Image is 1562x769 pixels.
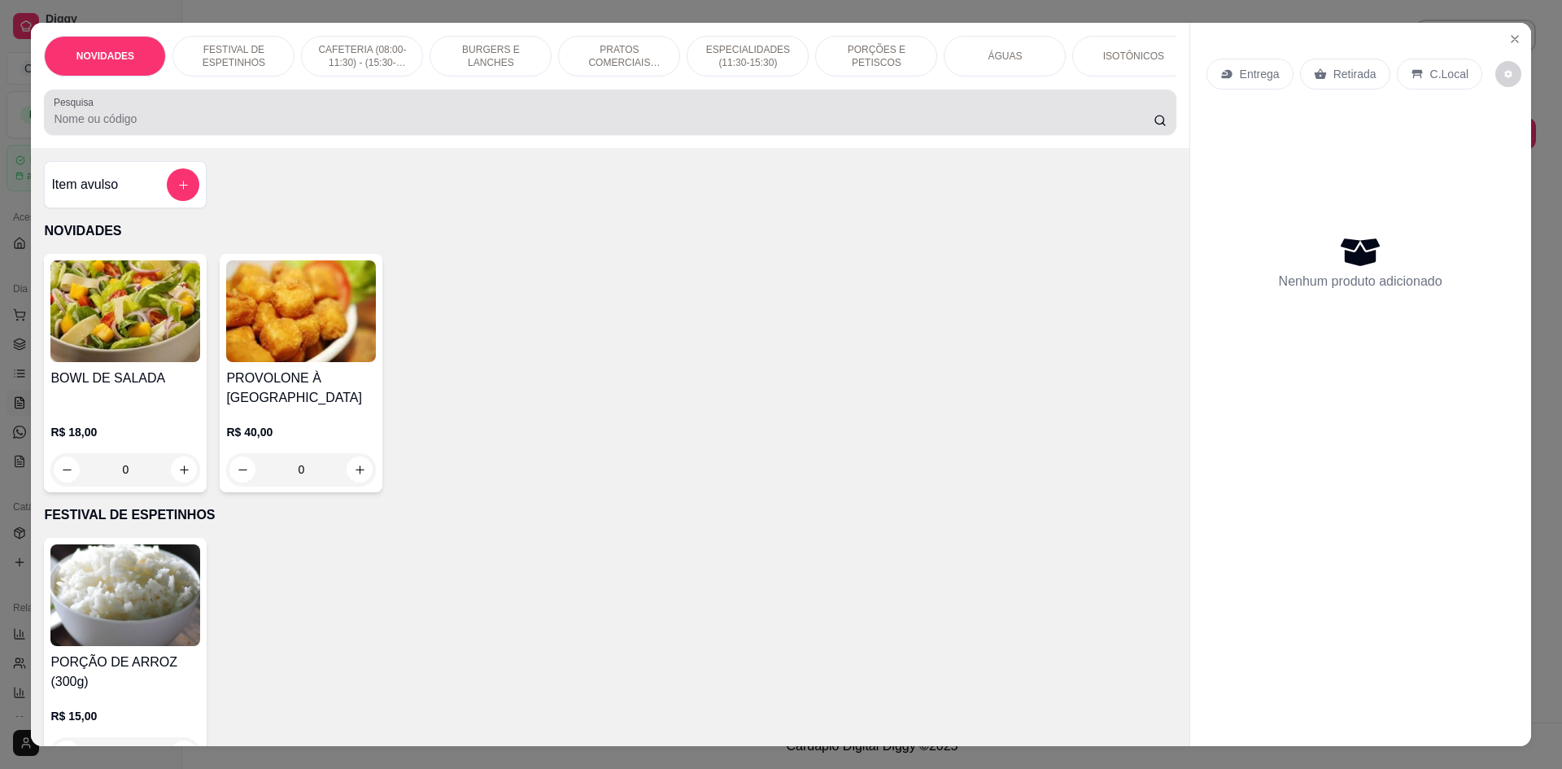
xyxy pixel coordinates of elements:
[226,369,376,408] h4: PROVOLONE À [GEOGRAPHIC_DATA]
[988,50,1022,63] p: ÁGUAS
[226,424,376,440] p: R$ 40,00
[76,50,134,63] p: NOVIDADES
[700,43,795,69] p: ESPECIALIDADES (11:30-15:30)
[54,741,80,767] button: decrease-product-quantity
[167,168,199,201] button: add-separate-item
[171,457,197,483] button: increase-product-quantity
[51,175,118,194] h4: Item avulso
[1430,66,1468,82] p: C.Local
[1103,50,1164,63] p: ISOTÔNICOS
[50,369,200,388] h4: BOWL DE SALADA
[50,260,200,362] img: product-image
[347,457,373,483] button: increase-product-quantity
[829,43,923,69] p: PORÇÕES E PETISCOS
[54,111,1153,127] input: Pesquisa
[50,544,200,646] img: product-image
[1240,66,1280,82] p: Entrega
[44,505,1176,525] p: FESTIVAL DE ESPETINHOS
[1502,26,1528,52] button: Close
[1495,61,1521,87] button: decrease-product-quantity
[50,708,200,724] p: R$ 15,00
[50,653,200,692] h4: PORÇÃO DE ARROZ (300g)
[443,43,538,69] p: BURGERS E LANCHES
[44,221,1176,241] p: NOVIDADES
[54,95,99,109] label: Pesquisa
[50,424,200,440] p: R$ 18,00
[186,43,281,69] p: FESTIVAL DE ESPETINHOS
[572,43,666,69] p: PRATOS COMERCIAIS (11:30-15:30)
[54,457,80,483] button: decrease-product-quantity
[1333,66,1377,82] p: Retirada
[226,260,376,362] img: product-image
[1279,272,1442,291] p: Nenhum produto adicionado
[229,457,255,483] button: decrease-product-quantity
[315,43,409,69] p: CAFETERIA (08:00-11:30) - (15:30-18:00)
[171,741,197,767] button: increase-product-quantity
